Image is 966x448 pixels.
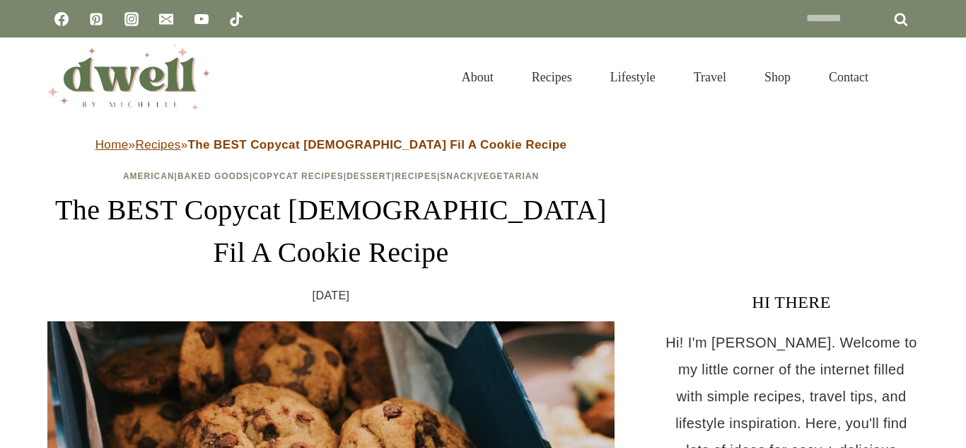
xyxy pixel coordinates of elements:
a: Dessert [347,171,392,181]
time: [DATE] [313,285,350,306]
a: Shop [745,52,810,102]
a: Vegetarian [477,171,539,181]
a: American [123,171,175,181]
a: Baked Goods [178,171,250,181]
a: Snack [440,171,474,181]
h3: HI THERE [664,289,919,315]
strong: The BEST Copycat [DEMOGRAPHIC_DATA] Fil A Cookie Recipe [188,138,567,151]
span: » » [95,138,567,151]
nav: Primary Navigation [443,52,888,102]
a: Copycat Recipes [252,171,344,181]
a: Facebook [47,5,76,33]
button: View Search Form [895,65,919,89]
a: TikTok [222,5,250,33]
img: DWELL by michelle [47,45,210,110]
a: About [443,52,513,102]
a: Recipes [513,52,591,102]
a: Lifestyle [591,52,675,102]
a: Pinterest [82,5,110,33]
a: Instagram [117,5,146,33]
a: Home [95,138,129,151]
a: Travel [675,52,745,102]
span: | | | | | | [123,171,539,181]
a: Recipes [135,138,180,151]
a: Email [152,5,180,33]
h1: The BEST Copycat [DEMOGRAPHIC_DATA] Fil A Cookie Recipe [47,189,615,274]
a: Recipes [395,171,437,181]
a: Contact [810,52,888,102]
a: YouTube [187,5,216,33]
